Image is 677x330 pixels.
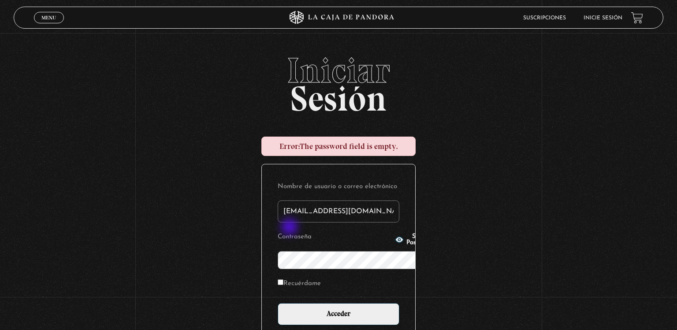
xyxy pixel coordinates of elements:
h2: Sesión [14,53,664,109]
label: Nombre de usuario o correo electrónico [278,180,399,194]
input: Recuérdame [278,279,283,285]
span: Menu [41,15,56,20]
a: Suscripciones [523,15,566,21]
span: Iniciar [14,53,664,88]
label: Contraseña [278,230,392,244]
div: The password field is empty. [261,137,416,156]
a: Inicie sesión [584,15,622,21]
input: Acceder [278,303,399,325]
label: Recuérdame [278,277,321,291]
span: Show Password [406,234,432,246]
span: Cerrar [39,22,60,29]
button: Show Password [395,234,432,246]
strong: Error: [279,141,300,151]
a: View your shopping cart [631,11,643,23]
